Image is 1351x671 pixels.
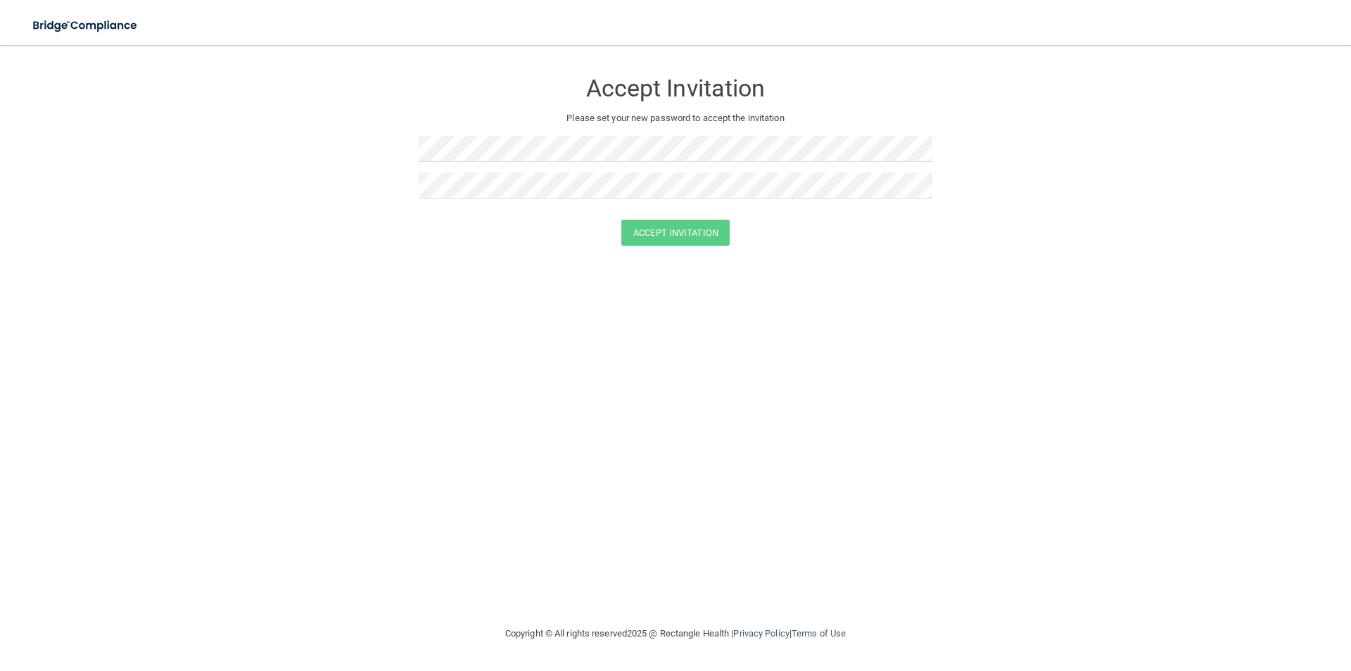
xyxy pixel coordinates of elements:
p: Please set your new password to accept the invitation [429,110,922,127]
a: Privacy Policy [733,628,789,639]
h3: Accept Invitation [419,75,932,101]
a: Terms of Use [792,628,846,639]
button: Accept Invitation [621,220,730,246]
img: bridge_compliance_login_screen.278c3ca4.svg [21,11,151,40]
div: Copyright © All rights reserved 2025 @ Rectangle Health | | [419,611,932,656]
